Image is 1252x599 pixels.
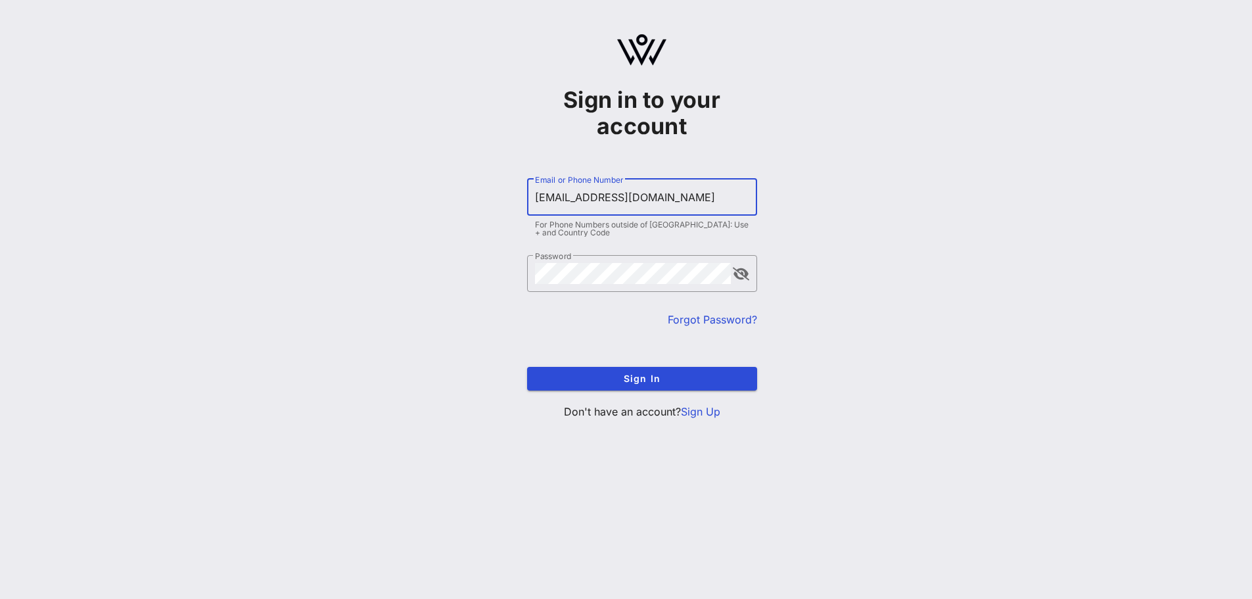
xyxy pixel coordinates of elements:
[527,87,757,139] h1: Sign in to your account
[527,367,757,391] button: Sign In
[681,405,720,418] a: Sign Up
[733,268,749,281] button: append icon
[535,187,749,208] input: Email or Phone Number
[527,404,757,419] p: Don't have an account?
[535,221,749,237] div: For Phone Numbers outside of [GEOGRAPHIC_DATA]: Use + and Country Code
[668,313,757,326] a: Forgot Password?
[538,373,747,384] span: Sign In
[535,251,572,261] label: Password
[617,34,666,66] img: logo.svg
[535,175,623,185] label: Email or Phone Number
